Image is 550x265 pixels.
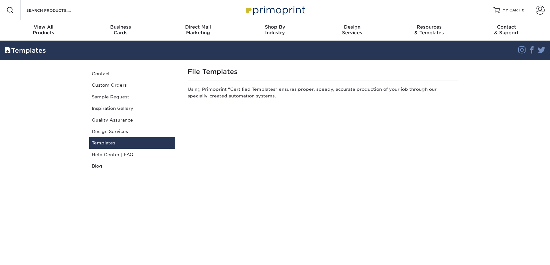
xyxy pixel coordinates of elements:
[243,3,307,17] img: Primoprint
[82,20,159,41] a: BusinessCards
[468,20,545,41] a: Contact& Support
[188,68,458,76] h1: File Templates
[82,24,159,30] span: Business
[237,24,314,36] div: Industry
[188,86,458,102] p: Using Primoprint "Certified Templates" ensures proper, speedy, accurate production of your job th...
[159,24,237,36] div: Marketing
[391,24,468,30] span: Resources
[468,24,545,36] div: & Support
[5,24,82,36] div: Products
[159,24,237,30] span: Direct Mail
[89,79,175,91] a: Custom Orders
[5,24,82,30] span: View All
[89,160,175,172] a: Blog
[26,6,88,14] input: SEARCH PRODUCTS.....
[89,114,175,126] a: Quality Assurance
[502,8,520,13] span: MY CART
[313,24,391,30] span: Design
[391,20,468,41] a: Resources& Templates
[89,103,175,114] a: Inspiration Gallery
[159,20,237,41] a: Direct MailMarketing
[237,24,314,30] span: Shop By
[468,24,545,30] span: Contact
[89,149,175,160] a: Help Center | FAQ
[313,20,391,41] a: DesignServices
[89,91,175,103] a: Sample Request
[237,20,314,41] a: Shop ByIndustry
[89,126,175,137] a: Design Services
[391,24,468,36] div: & Templates
[522,8,525,12] span: 0
[89,68,175,79] a: Contact
[89,137,175,149] a: Templates
[5,20,82,41] a: View AllProducts
[82,24,159,36] div: Cards
[313,24,391,36] div: Services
